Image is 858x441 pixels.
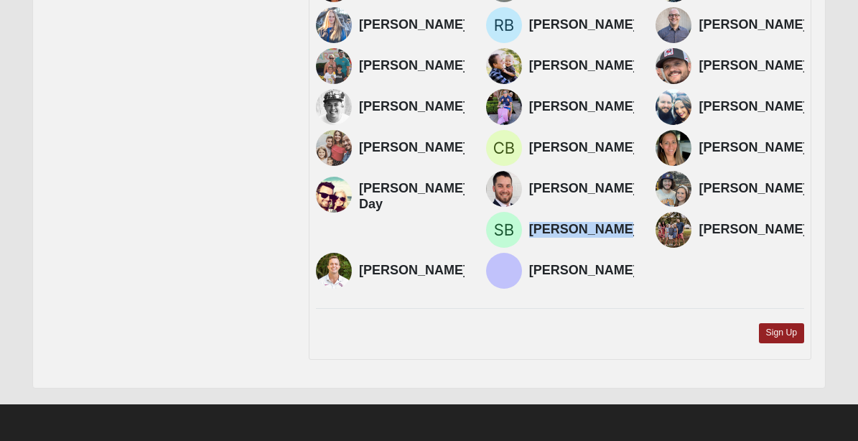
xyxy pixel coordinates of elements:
[699,181,807,197] h4: [PERSON_NAME]
[486,89,522,125] img: Pj Flores
[529,17,638,33] h4: [PERSON_NAME]
[486,48,522,84] img: Ryan Horner
[529,263,638,279] h4: [PERSON_NAME]
[529,222,638,238] h4: [PERSON_NAME]
[486,212,522,248] img: Susan Bailey
[656,7,691,43] img: Trey Brunson
[529,140,638,156] h4: [PERSON_NAME]
[316,177,352,213] img: Walker Day
[359,140,467,156] h4: [PERSON_NAME]
[656,130,691,166] img: Maria Harness
[656,212,691,248] img: Deanne Fergansky
[759,323,805,343] a: Sign Up
[699,99,807,115] h4: [PERSON_NAME]
[359,58,467,74] h4: [PERSON_NAME]
[316,48,352,84] img: Matthew Page
[359,17,467,33] h4: [PERSON_NAME]
[699,58,807,74] h4: [PERSON_NAME]
[359,263,467,279] h4: [PERSON_NAME]
[316,130,352,166] img: Jessica Talacki
[486,7,522,43] img: Ryan Britt
[359,181,467,212] h4: [PERSON_NAME] Day
[656,48,691,84] img: Sage Joiner
[486,253,522,289] img: Gregory Knapp
[316,253,352,289] img: Phil Smith
[699,222,807,238] h4: [PERSON_NAME]
[316,89,352,125] img: James Hall
[656,171,691,207] img: Johnathan Allmon
[359,99,467,115] h4: [PERSON_NAME]
[529,181,638,197] h4: [PERSON_NAME]
[699,17,807,33] h4: [PERSON_NAME]
[486,130,522,166] img: Chris Brooks
[316,7,352,43] img: Tonya Annis
[699,140,807,156] h4: [PERSON_NAME]
[529,99,638,115] h4: [PERSON_NAME]
[529,58,638,74] h4: [PERSON_NAME]
[486,171,522,207] img: Evan Pritchett
[656,89,691,125] img: Travis Woollard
